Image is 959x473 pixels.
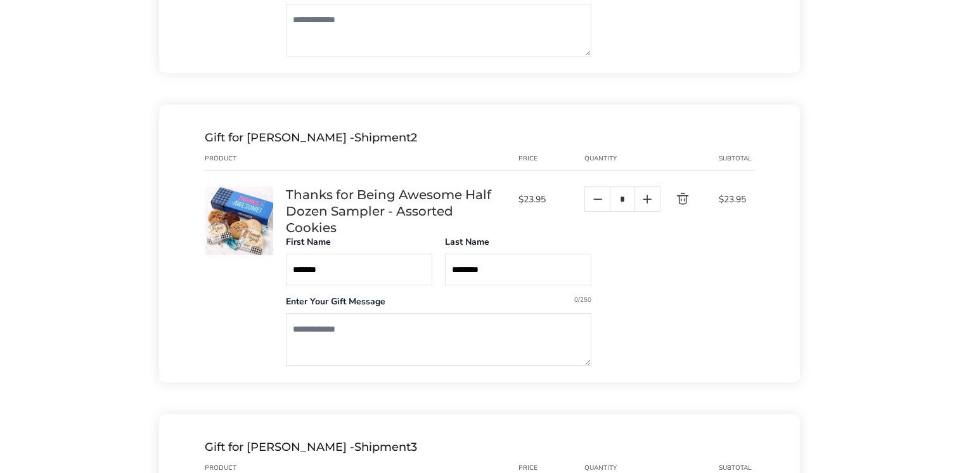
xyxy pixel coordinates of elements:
[518,463,584,473] div: Price
[286,186,506,236] a: Thanks for Being Awesome Half Dozen Sampler - Assorted Cookies
[719,463,756,473] div: Subtotal
[286,236,432,254] div: First Name
[411,440,417,454] span: 3
[445,254,591,285] input: Last name
[205,186,273,255] img: C. Krueger's. image
[610,187,634,211] input: Quantity Input
[584,463,660,473] div: QUANTITY
[205,440,417,454] div: Shipment
[286,295,591,313] div: Enter Your Gift Message
[411,131,417,145] span: 2
[660,191,690,207] a: Delete product
[286,4,591,56] textarea: Message
[719,193,756,205] span: $23.95
[205,131,354,145] span: Gift for [PERSON_NAME] -
[518,193,578,205] span: $23.95
[574,295,591,308] span: 0/250
[584,153,660,164] div: QUANTITY
[205,131,417,145] div: Shipment
[585,187,610,211] a: Quantity minus button
[719,153,756,164] div: Subtotal
[286,313,591,366] textarea: Message
[518,153,584,164] div: Price
[286,254,432,285] input: To
[635,187,660,211] a: Quantity plus button
[205,440,354,454] span: Gift for [PERSON_NAME] -
[205,153,286,164] div: Product
[445,236,591,254] div: Last Name
[205,463,286,473] div: Product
